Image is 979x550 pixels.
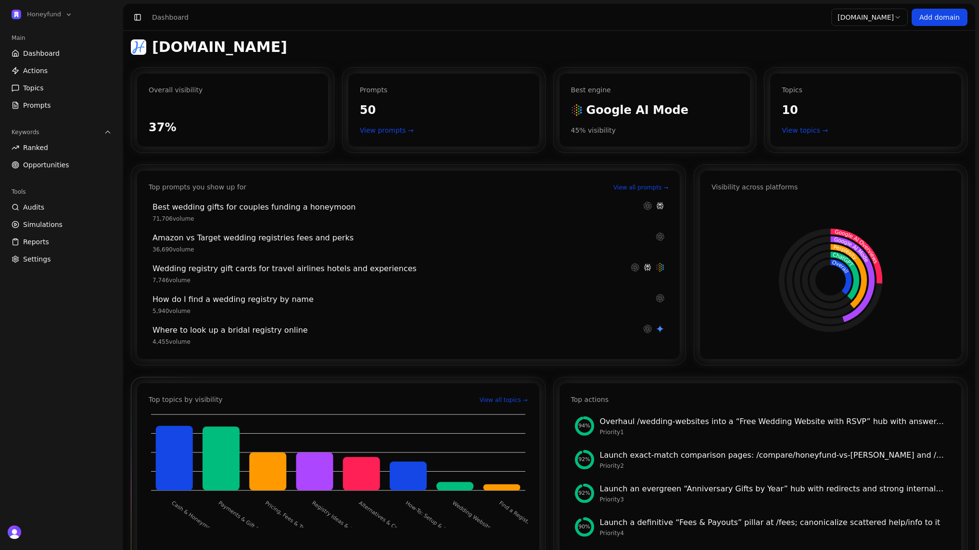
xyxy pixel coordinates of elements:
span: 4,455 volume [153,338,191,346]
span: Google AI Mode [586,102,688,118]
div: Where to look up a bridal registry online [153,325,637,336]
div: Top topics by visibility [149,395,223,404]
img: Honeyfund [12,10,21,19]
div: 45 % visibility [571,125,739,135]
span: 94 % [578,422,590,430]
span: Audits [23,202,44,212]
textpath: Overall [831,259,850,274]
span: Settings [23,254,51,264]
div: Impact 90% [575,517,594,537]
span: Ranked [23,143,48,152]
div: Launch an evergreen “Anniversary Gifts by Year” hub with redirects and strong internal links [600,483,946,495]
div: Amazon vs Target wedding registries fees and perks [153,232,650,244]
div: Priority 1 [600,428,946,436]
span: 90 % [578,523,590,531]
a: Impact 94%Overhaul /wedding-websites into a “Free Wedding Website with RSVP” hub with answer-firs... [571,412,950,440]
span: Dashboard [23,49,60,58]
text: Registry Ideas & Gifts [311,500,361,538]
span: 5,940 volume [153,307,191,315]
text: How-To: Setup & QR [405,500,452,536]
a: Dashboard [8,46,115,61]
div: 50 [360,102,528,118]
span: 71,706 volume [153,215,194,223]
a: View all prompts → [613,184,668,191]
button: Open organization switcher [8,8,76,21]
h1: [DOMAIN_NAME] [152,38,287,56]
a: Amazon vs Target wedding registries fees and perks36,690volume [149,230,668,255]
span: Prompts [23,100,51,110]
textpath: Perplexity [833,244,859,261]
div: Impact 92% [575,450,594,469]
div: Overall visibility [149,85,317,95]
div: Best engine [571,85,739,95]
div: Overhaul /wedding-websites into a “Free Wedding Website with RSVP” hub with answer-first content ... [600,416,946,427]
a: How do I find a wedding registry by name5,940volume [149,292,668,317]
text: Alternatives & Compariso… [357,500,421,547]
div: Impact 94% [575,416,594,436]
img: 's logo [8,525,21,539]
a: Simulations [8,217,115,232]
div: Launch a definitive “Fees & Payouts” pillar at /fees; canonicalize scattered help/info to it [600,517,946,528]
span: Reports [23,237,49,247]
div: Priority 2 [600,462,946,470]
div: Prompts [360,85,528,95]
span: Actions [23,66,48,75]
a: Opportunities [8,157,115,173]
div: 10 [782,102,950,118]
span: Simulations [23,220,63,229]
text: Pricing, Fees & Trust [264,500,312,536]
div: Visibility across platforms [712,182,798,192]
a: Impact 90%Launch a definitive “Fees & Payouts” pillar at /fees; canonicalize scattered help/info ... [571,513,950,541]
div: Priority 3 [600,496,946,503]
button: Keywords [8,125,115,140]
text: Find a Registry [498,500,534,528]
div: How do I find a wedding registry by name [153,294,650,305]
div: Top actions [571,395,609,404]
div: Best wedding gifts for couples funding a honeymoon [153,201,637,213]
a: Add domain [912,9,967,26]
a: View topics → [782,125,950,135]
span: Topics [23,83,44,93]
a: Impact 92%Launch exact‑match comparison pages: /compare/honeyfund-vs-[PERSON_NAME] and /compare/h... [571,446,950,474]
a: Ranked [8,140,115,155]
div: Dashboard [152,12,189,22]
a: View prompts → [360,125,528,135]
div: Priority 4 [600,529,946,537]
a: Wedding registry gift cards for travel airlines hotels and experiences7,746volume [149,261,668,286]
text: Payments & Gift Cards [217,500,270,539]
span: 92 % [578,456,590,464]
div: Wedding registry gift cards for travel airlines hotels and experiences [153,263,625,275]
span: 92 % [578,489,590,498]
text: Cash & Honeymoon Registr… [170,500,238,550]
div: 37% [149,120,317,135]
div: Topics [782,85,950,95]
div: Main [8,30,115,46]
img: honeyfund.com favicon [131,39,146,55]
a: Settings [8,251,115,267]
div: Launch exact‑match comparison pages: /compare/honeyfund-vs-zola and /compare/honeyfund-vs-the-knot [600,450,946,461]
textpath: ChatGPT [832,251,854,268]
span: 7,746 volume [153,276,191,284]
a: View all topics → [480,396,528,404]
a: Audits [8,200,115,215]
span: Honeyfund [27,10,61,19]
div: Impact 92% [575,484,594,503]
button: Open user button [8,525,21,539]
a: Topics [8,80,115,96]
text: Wedding Websites & RSVP [451,500,512,545]
a: Where to look up a bridal registry online4,455volume [149,323,668,348]
div: Tools [8,184,115,200]
a: Actions [8,63,115,78]
a: Reports [8,234,115,250]
a: Prompts [8,98,115,113]
a: Impact 92%Launch an evergreen “Anniversary Gifts by Year” hub with redirects and strong internal ... [571,479,950,507]
div: Top prompts you show up for [149,182,246,192]
span: 36,690 volume [153,246,194,253]
a: Best wedding gifts for couples funding a honeymoon71,706volume [149,200,668,225]
span: Opportunities [23,160,69,170]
